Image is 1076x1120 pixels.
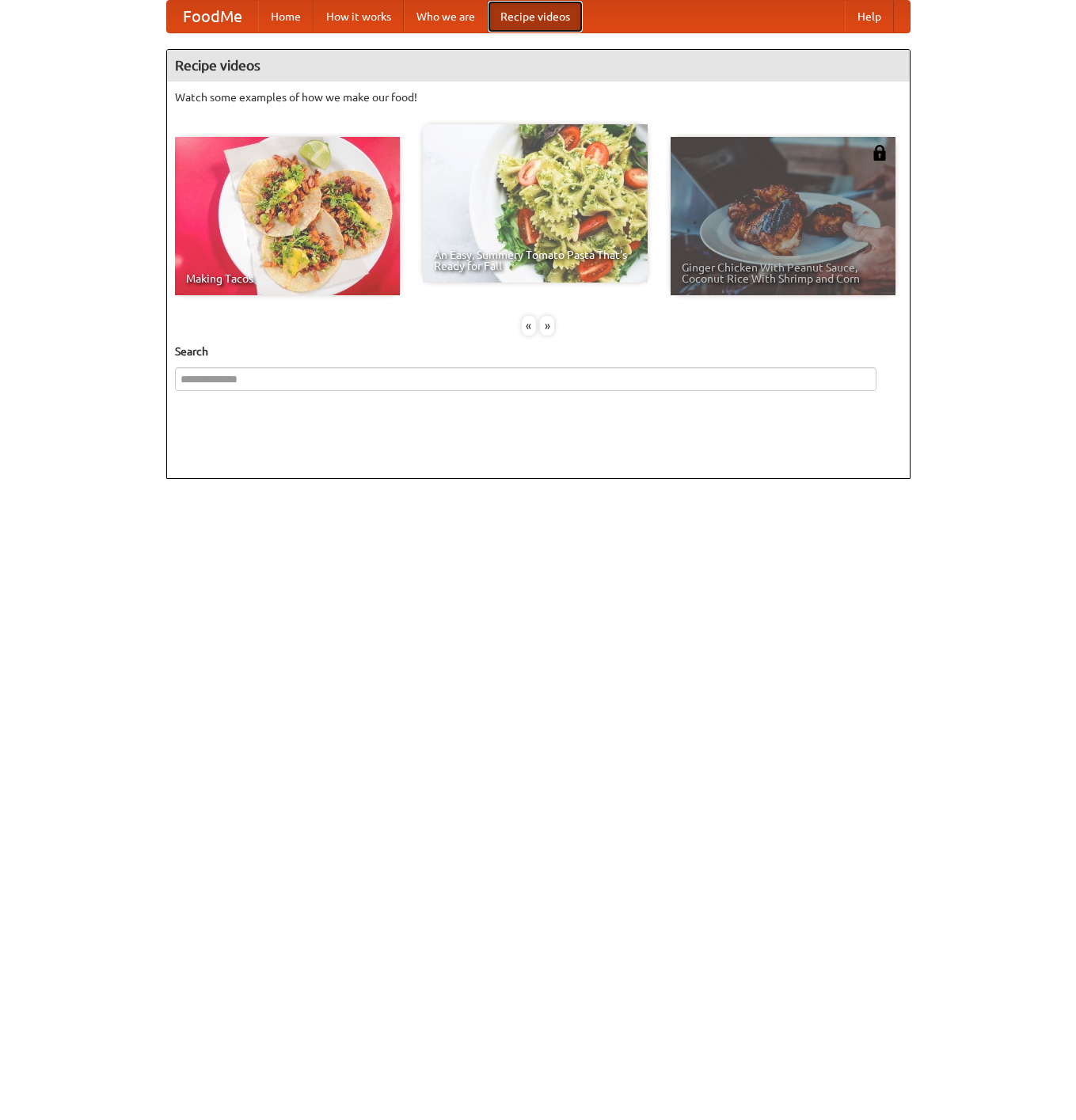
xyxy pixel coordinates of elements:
a: Help [845,1,894,32]
a: Who we are [404,1,488,32]
a: How it works [314,1,404,32]
a: FoodMe [167,1,258,32]
a: Recipe videos [488,1,583,32]
h5: Search [175,344,902,359]
span: An Easy, Summery Tomato Pasta That's Ready for Fall [434,249,637,271]
span: Making Tacos [186,273,389,284]
div: « [522,316,536,336]
a: Home [258,1,314,32]
img: 483408.png [872,145,888,161]
a: An Easy, Summery Tomato Pasta That's Ready for Fall [423,124,648,283]
h4: Recipe videos [167,50,910,82]
div: » [540,316,554,336]
a: Making Tacos [175,137,400,295]
p: Watch some examples of how we make our food! [175,89,902,105]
